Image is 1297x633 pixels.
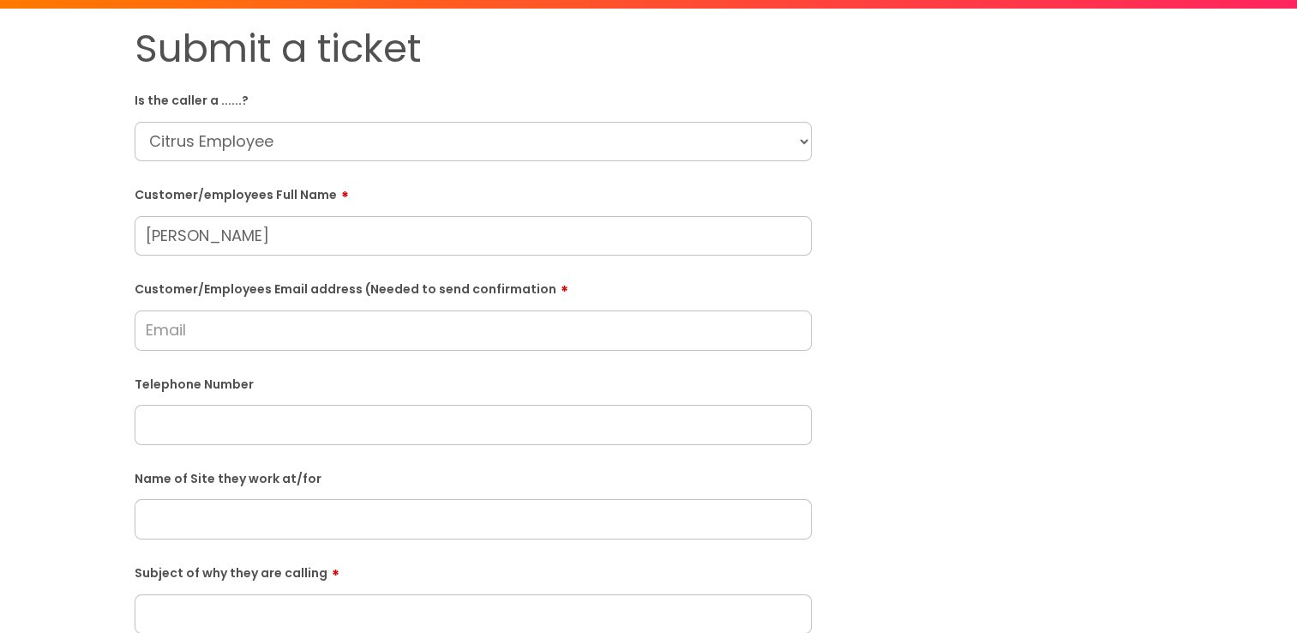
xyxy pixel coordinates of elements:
label: Customer/Employees Email address (Needed to send confirmation [135,276,812,297]
label: Telephone Number [135,374,812,392]
label: Customer/employees Full Name [135,182,812,202]
label: Is the caller a ......? [135,90,812,108]
label: Subject of why they are calling [135,560,812,581]
input: Email [135,310,812,350]
h1: Submit a ticket [135,26,812,72]
label: Name of Site they work at/for [135,468,812,486]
